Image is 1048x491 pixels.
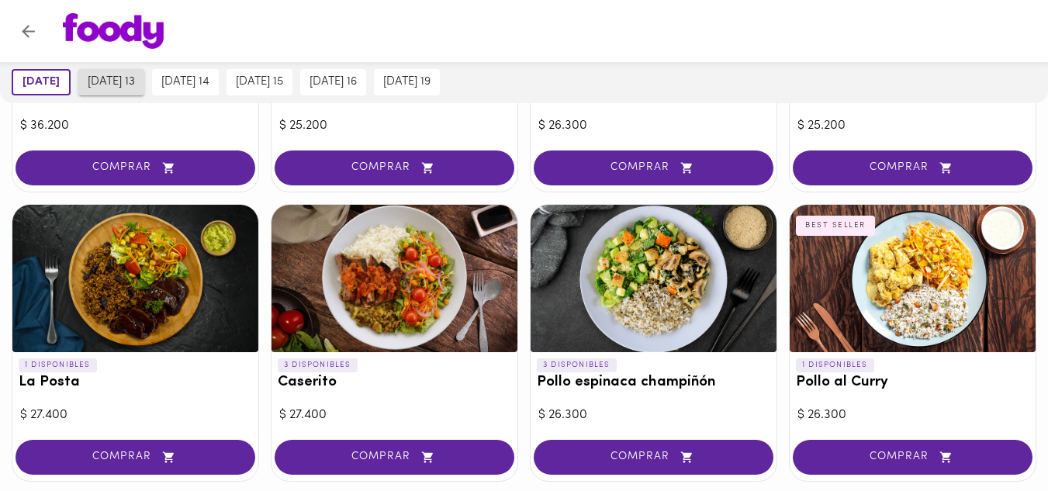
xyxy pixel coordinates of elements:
[16,440,255,475] button: COMPRAR
[796,375,1029,391] h3: Pollo al Curry
[812,451,1013,464] span: COMPRAR
[553,451,754,464] span: COMPRAR
[796,216,875,236] div: BEST SELLER
[278,358,358,372] p: 3 DISPONIBLES
[300,69,366,95] button: [DATE] 16
[22,75,60,89] span: [DATE]
[12,205,258,352] div: La Posta
[383,75,431,89] span: [DATE] 19
[310,75,357,89] span: [DATE] 16
[227,69,292,95] button: [DATE] 15
[538,117,769,135] div: $ 26.300
[797,406,1028,424] div: $ 26.300
[538,406,769,424] div: $ 26.300
[236,75,283,89] span: [DATE] 15
[958,401,1032,475] iframe: Messagebird Livechat Widget
[272,205,517,352] div: Caserito
[35,451,236,464] span: COMPRAR
[19,375,252,391] h3: La Posta
[534,440,773,475] button: COMPRAR
[275,150,514,185] button: COMPRAR
[12,69,71,95] button: [DATE]
[278,375,511,391] h3: Caserito
[20,406,251,424] div: $ 27.400
[793,440,1032,475] button: COMPRAR
[534,150,773,185] button: COMPRAR
[279,117,510,135] div: $ 25.200
[537,375,770,391] h3: Pollo espinaca champiñón
[537,358,617,372] p: 3 DISPONIBLES
[16,150,255,185] button: COMPRAR
[797,117,1028,135] div: $ 25.200
[793,150,1032,185] button: COMPRAR
[9,12,47,50] button: Volver
[152,69,219,95] button: [DATE] 14
[531,205,776,352] div: Pollo espinaca champiñón
[20,117,251,135] div: $ 36.200
[812,161,1013,175] span: COMPRAR
[78,69,144,95] button: [DATE] 13
[88,75,135,89] span: [DATE] 13
[374,69,440,95] button: [DATE] 19
[553,161,754,175] span: COMPRAR
[796,358,874,372] p: 1 DISPONIBLES
[19,358,97,372] p: 1 DISPONIBLES
[63,13,164,49] img: logo.png
[294,161,495,175] span: COMPRAR
[275,440,514,475] button: COMPRAR
[790,205,1036,352] div: Pollo al Curry
[35,161,236,175] span: COMPRAR
[161,75,209,89] span: [DATE] 14
[279,406,510,424] div: $ 27.400
[294,451,495,464] span: COMPRAR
